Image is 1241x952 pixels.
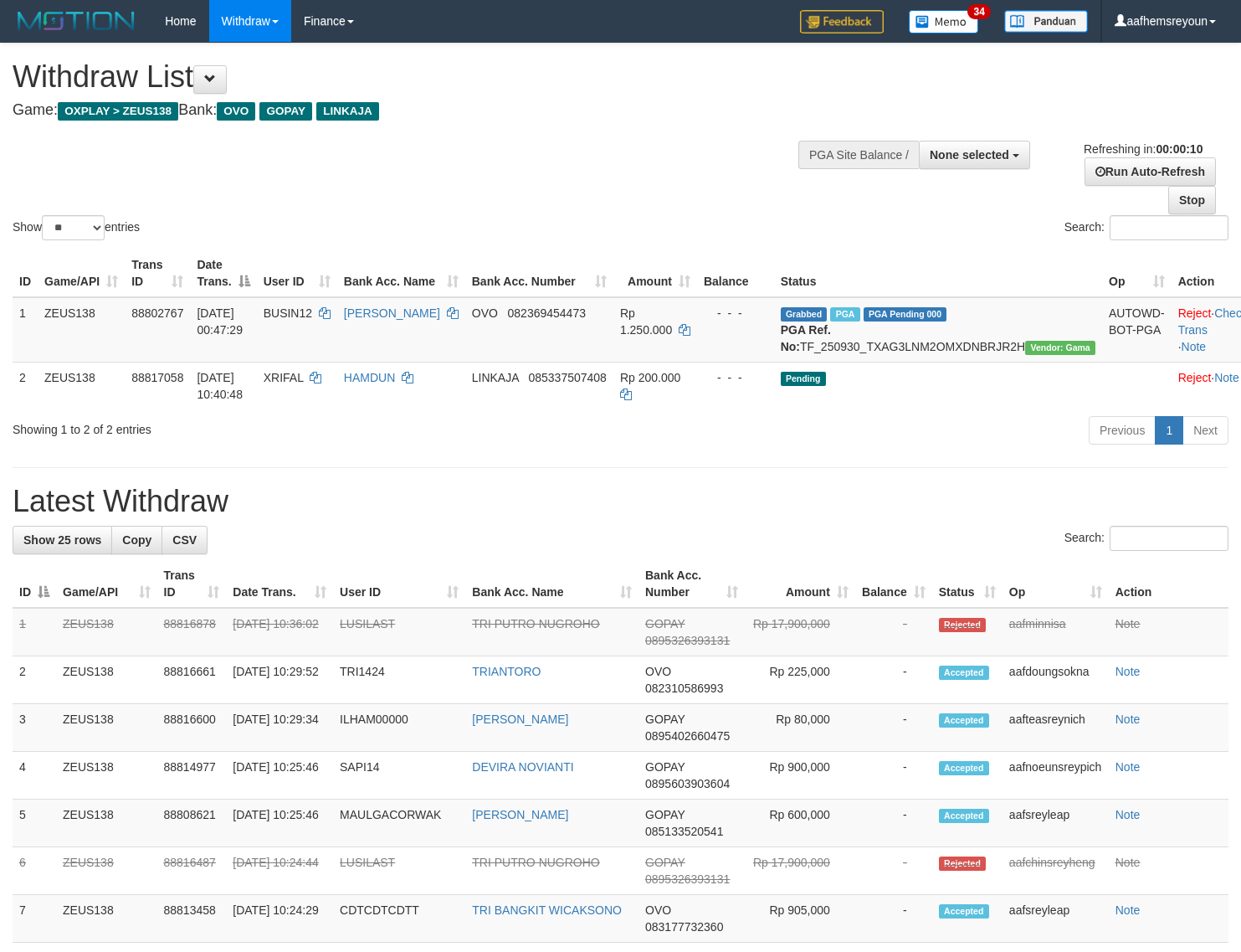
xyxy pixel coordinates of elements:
[1182,416,1228,445] a: Next
[56,608,157,656] td: ZEUS138
[930,148,1009,162] span: None selected
[38,362,125,409] td: ZEUS138
[333,656,465,704] td: TRI1424
[257,250,337,297] th: User ID: activate to sort column ascending
[190,250,256,297] th: Date Trans.: activate to sort column descending
[855,560,932,608] th: Balance: activate to sort column ascending
[704,369,767,386] div: - - -
[472,617,599,630] a: TRI PUTRO NUGROHO
[56,752,157,800] td: ZEUS138
[1102,250,1172,297] th: Op: activate to sort column ascending
[13,560,56,608] th: ID: activate to sort column descending
[157,656,227,704] td: 88816661
[704,305,767,322] div: - - -
[13,485,1228,518] h1: Latest Withdraw
[939,809,989,823] span: Accepted
[13,656,56,704] td: 2
[157,895,227,943] td: 88813458
[620,306,672,337] span: Rp 1.250.000
[226,656,333,704] td: [DATE] 10:29:52
[344,371,395,384] a: HAMDUN
[157,704,227,752] td: 88816600
[13,250,38,297] th: ID
[157,800,227,847] td: 88808621
[333,895,465,943] td: CDTCDTCDTT
[264,371,304,384] span: XRIFAL
[217,102,255,121] span: OVO
[939,713,989,728] span: Accepted
[13,895,56,943] td: 7
[13,704,56,752] td: 3
[1003,847,1109,895] td: aafchinsreyheng
[1178,371,1212,384] a: Reject
[1003,752,1109,800] td: aafnoeunsreypich
[781,372,826,386] span: Pending
[472,713,568,726] a: [PERSON_NAME]
[38,297,125,363] td: ZEUS138
[316,102,379,121] span: LINKAJA
[645,729,730,743] span: Copy 0895402660475 to clipboard
[226,704,333,752] td: [DATE] 10:29:34
[638,560,745,608] th: Bank Acc. Number: activate to sort column ascending
[1155,416,1183,445] a: 1
[1115,713,1141,726] a: Note
[472,760,573,774] a: DEVIRA NOVIANTI
[472,856,599,869] a: TRI PUTRO NUGROHO
[472,903,622,917] a: TRI BANGKIT WICAKSONO
[1025,341,1095,355] span: Vendor URL: https://trx31.1velocity.biz
[333,847,465,895] td: LUSILAST
[1003,895,1109,943] td: aafsreyleap
[56,704,157,752] td: ZEUS138
[197,371,243,401] span: [DATE] 10:40:48
[122,533,151,547] span: Copy
[58,102,178,121] span: OXPLAY > ZEUS138
[344,306,440,320] a: [PERSON_NAME]
[1004,10,1088,33] img: panduan.png
[1003,800,1109,847] td: aafsreyleap
[13,847,56,895] td: 6
[1003,704,1109,752] td: aafteasreynich
[264,306,312,320] span: BUSIN12
[333,704,465,752] td: ILHAM00000
[645,856,685,869] span: GOPAY
[111,526,162,554] a: Copy
[932,560,1003,608] th: Status: activate to sort column ascending
[645,920,723,934] span: Copy 083177732360 to clipboard
[1109,560,1228,608] th: Action
[774,297,1102,363] td: TF_250930_TXAG3LNM2OMXDNBRJR2H
[613,250,697,297] th: Amount: activate to sort column ascending
[855,704,932,752] td: -
[38,250,125,297] th: Game/API: activate to sort column ascending
[56,800,157,847] td: ZEUS138
[645,617,685,630] span: GOPAY
[800,10,884,33] img: Feedback.jpg
[13,60,811,94] h1: Withdraw List
[472,306,498,320] span: OVO
[333,752,465,800] td: SAPI14
[1115,760,1141,774] a: Note
[333,608,465,656] td: LUSILAST
[1182,340,1207,353] a: Note
[1110,215,1228,240] input: Search:
[1085,157,1216,186] a: Run Auto-Refresh
[1115,617,1141,630] a: Note
[645,665,671,678] span: OVO
[745,656,855,704] td: Rp 225,000
[1214,371,1239,384] a: Note
[226,895,333,943] td: [DATE] 10:24:29
[1089,416,1156,445] a: Previous
[645,903,671,917] span: OVO
[125,250,190,297] th: Trans ID: activate to sort column ascending
[1168,186,1216,214] a: Stop
[1110,526,1228,551] input: Search:
[645,825,723,838] span: Copy 085133520541 to clipboard
[967,4,990,19] span: 34
[855,656,932,704] td: -
[1003,656,1109,704] td: aafdoungsokna
[56,656,157,704] td: ZEUS138
[620,371,680,384] span: Rp 200.000
[864,307,947,322] span: PGA Pending
[472,808,568,821] a: [PERSON_NAME]
[697,250,774,297] th: Balance
[13,8,140,33] img: MOTION_logo.png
